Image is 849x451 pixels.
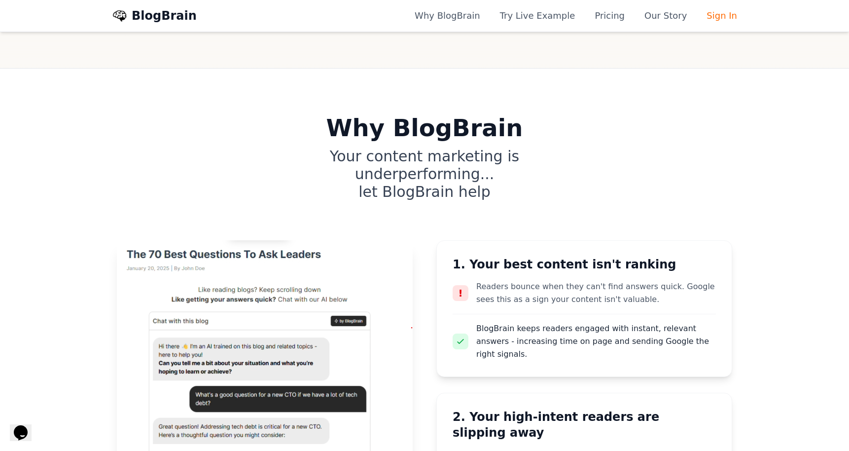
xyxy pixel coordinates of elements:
a: Pricing [595,9,625,23]
a: Why BlogBrain [415,9,480,23]
a: Try Live Example [500,9,575,23]
a: Our Story [644,9,687,23]
span: ! [458,286,462,300]
p: BlogBrain keeps readers engaged with instant, relevant answers - increasing time on page and send... [476,322,716,361]
img: BlogBrain [112,8,128,24]
a: Sign In [707,9,737,23]
h3: 2. Your high-intent readers are slipping away [453,409,716,441]
h2: Your content marketing is underperforming... let BlogBrain help [259,148,590,201]
h3: 1. Your best content isn't ranking [453,257,716,272]
iframe: chat widget [10,412,41,441]
p: Readers bounce when they can't find answers quick. Google sees this as a sign your content isn't ... [476,280,716,306]
h1: Why BlogBrain [259,116,590,140]
a: BlogBrain [132,8,197,24]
